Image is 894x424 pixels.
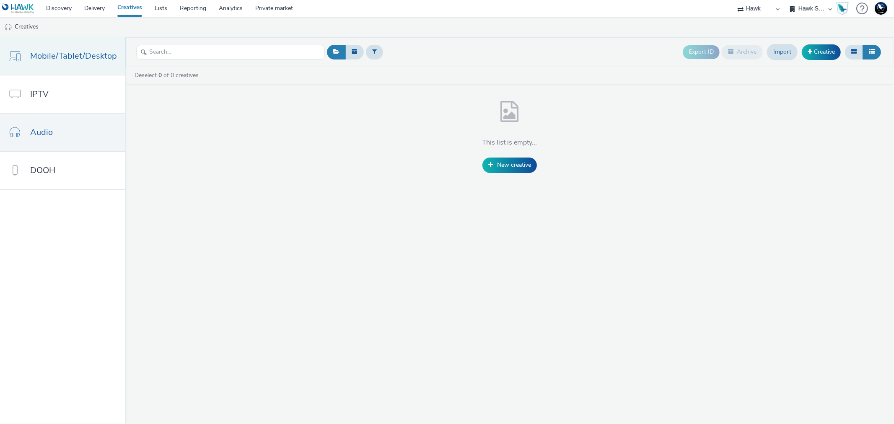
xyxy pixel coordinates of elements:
[767,44,798,60] a: Import
[30,164,55,176] span: DOOH
[836,2,849,15] img: Hawk Academy
[875,2,887,15] img: Support Hawk
[482,138,537,147] h4: This list is empty...
[4,23,13,31] img: audio
[497,161,531,169] span: New creative
[722,45,763,59] button: Archive
[136,45,325,59] input: Search...
[30,88,49,100] span: IPTV
[158,71,162,79] strong: 0
[683,45,720,59] button: Export ID
[30,50,117,62] span: Mobile/Tablet/Desktop
[863,45,881,59] button: Table
[2,3,34,14] img: undefined Logo
[845,45,863,59] button: Grid
[30,126,53,138] span: Audio
[482,158,537,173] a: New creative
[802,44,841,59] a: Creative
[836,2,852,15] a: Hawk Academy
[134,71,202,79] a: Deselect of 0 creatives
